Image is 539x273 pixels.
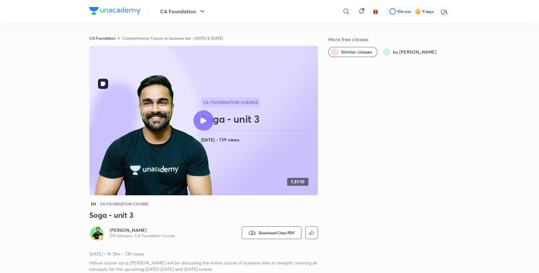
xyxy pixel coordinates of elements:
[373,9,378,14] img: avatar
[328,47,377,57] button: Similar classes
[100,202,149,206] h4: CA Foundation Course
[393,49,436,55] span: by Shantam Gupta
[89,200,98,207] span: EN
[89,7,140,16] a: Company Logo
[89,210,318,220] h3: Soga - unit 3
[89,225,104,240] a: Avatarbadge
[341,49,372,55] span: Similar classes
[439,6,450,17] img: Hafiz Md Mustafa
[259,230,295,235] span: Download Class PDF
[201,136,315,144] h4: [DATE] • 739 views
[291,179,305,185] h4: 1:31:10
[110,227,175,233] a: [PERSON_NAME]
[89,36,116,41] a: CA Foundation
[201,113,315,125] h2: Soga - unit 3
[91,226,103,239] img: Avatar
[328,36,450,43] h5: More free classes
[380,47,442,57] button: by Shantam Gupta
[370,6,381,16] button: avatar
[99,236,103,240] img: badge
[242,226,301,239] button: Download Class PDF
[89,7,140,15] img: Company Logo
[415,8,421,15] img: streak
[122,36,223,41] a: Comprehensive Course on business law - [DATE] & [DATE]
[89,260,318,272] p: Inthuis course ca cs [PERSON_NAME] will be discussing the entire course of business laws in dwept...
[156,5,210,18] button: CA Foundation
[110,233,175,238] p: 27K followers • CA Foundation Course
[89,251,318,257] p: [DATE] • 1h 31m • 739 views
